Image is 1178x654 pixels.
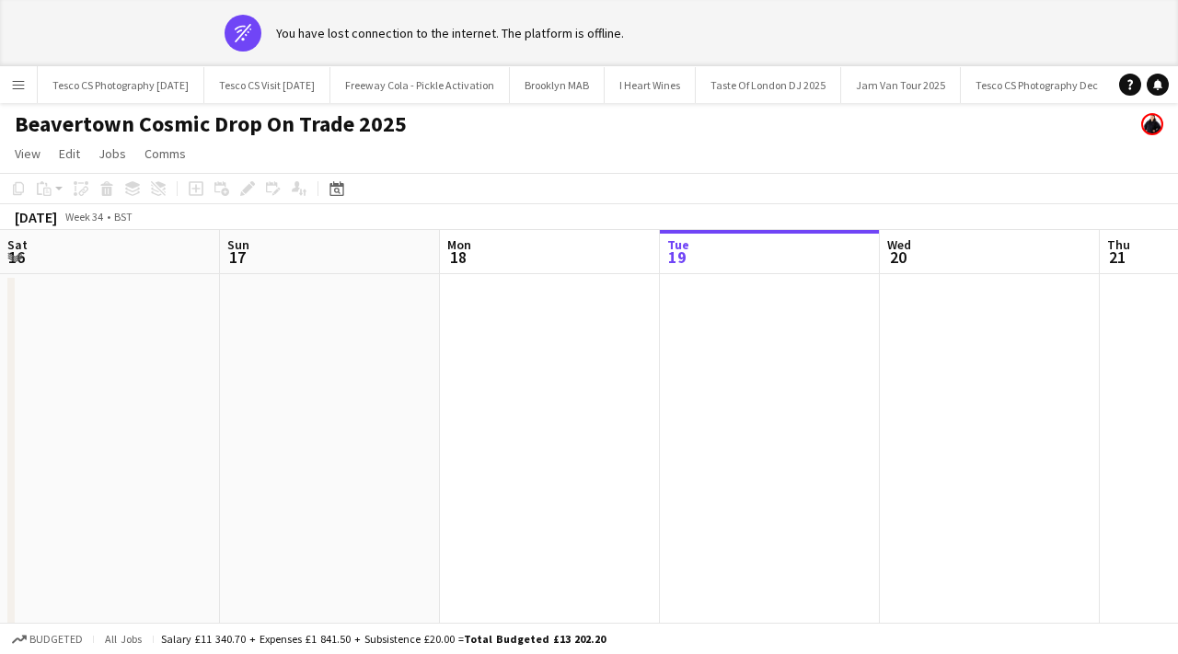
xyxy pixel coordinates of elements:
button: Tesco CS Visit [DATE] [204,67,330,103]
button: Brooklyn MAB [510,67,605,103]
a: Edit [52,142,87,166]
a: Comms [137,142,193,166]
span: Week 34 [61,210,107,224]
span: Total Budgeted £13 202.20 [464,632,606,646]
button: Freeway Cola - Pickle Activation [330,67,510,103]
button: Jam Van Tour 2025 [841,67,961,103]
span: 19 [664,247,689,268]
button: Budgeted [9,629,86,649]
h1: Beavertown Cosmic Drop On Trade 2025 [15,110,407,138]
span: All jobs [101,632,145,646]
span: 20 [884,247,911,268]
span: 21 [1104,247,1130,268]
a: View [7,142,48,166]
span: 18 [445,247,471,268]
span: Wed [887,236,911,253]
span: Tue [667,236,689,253]
span: View [15,145,40,162]
div: BST [114,210,133,224]
span: 16 [5,247,28,268]
button: I Heart Wines [605,67,696,103]
div: Salary £11 340.70 + Expenses £1 841.50 + Subsistence £20.00 = [161,632,606,646]
app-user-avatar: Danielle Ferguson [1141,113,1163,135]
button: Tesco CS Photography Dec [961,67,1114,103]
div: You have lost connection to the internet. The platform is offline. [276,25,624,41]
div: [DATE] [15,208,57,226]
a: Jobs [91,142,133,166]
span: Comms [144,145,186,162]
span: Sun [227,236,249,253]
span: Edit [59,145,80,162]
span: Budgeted [29,633,83,646]
button: Taste Of London DJ 2025 [696,67,841,103]
span: Mon [447,236,471,253]
span: Sat [7,236,28,253]
span: Jobs [98,145,126,162]
span: Thu [1107,236,1130,253]
button: Tesco CS Photography [DATE] [38,67,204,103]
span: 17 [225,247,249,268]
